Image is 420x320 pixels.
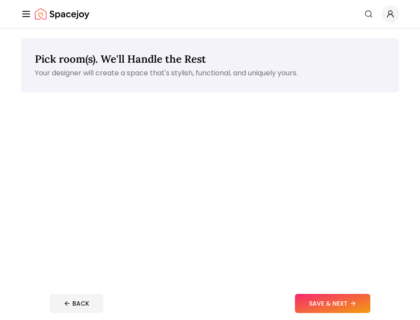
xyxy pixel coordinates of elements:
a: Spacejoy [35,5,89,23]
button: BACK [50,294,103,313]
span: Pick room(s). We'll Handle the Rest [35,52,206,66]
p: Your designer will create a space that's stylish, functional, and uniquely yours. [35,68,385,78]
img: Spacejoy Logo [35,5,89,23]
button: SAVE & NEXT [295,294,370,313]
